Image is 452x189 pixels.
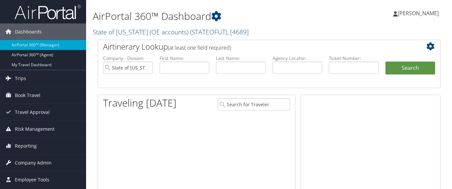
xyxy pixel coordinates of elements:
[385,62,435,75] button: Search
[15,171,49,188] span: Employee Tools
[93,27,249,36] a: State of [US_STATE] (OE accounts)
[15,121,55,137] span: Risk Management
[227,27,249,36] span: , [ 4689 ]
[393,3,445,23] a: [PERSON_NAME]
[15,4,81,20] img: airportal-logo.png
[15,138,37,154] span: Reporting
[190,27,227,36] span: ( STATEOFUT )
[93,9,328,23] h1: AirPortal 360™ Dashboard
[103,55,153,62] label: Company - Division:
[329,55,379,62] label: Ticket Number:
[103,41,407,52] h2: Airtinerary Lookup
[15,155,52,171] span: Company Admin
[103,96,176,110] h1: Traveling [DATE]
[168,44,231,51] span: (at least one field required)
[398,10,439,17] span: [PERSON_NAME]
[15,104,50,120] span: Travel Approval
[218,98,290,111] input: Search for Traveler
[15,24,42,40] span: Dashboards
[15,87,40,104] span: Book Travel
[15,70,26,87] span: Trips
[216,55,266,62] label: Last Name:
[160,55,210,62] label: First Name:
[273,55,323,62] label: Agency Locator:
